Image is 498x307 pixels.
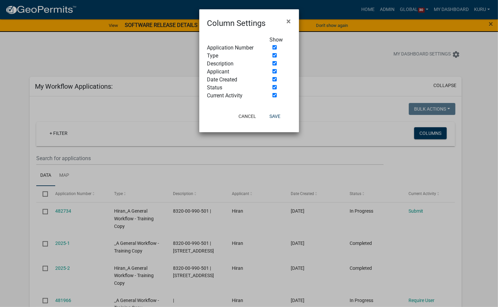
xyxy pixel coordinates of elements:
button: Close [281,12,296,31]
div: Description [202,60,265,68]
div: Date Created [202,76,265,84]
div: Current Activity [202,92,265,100]
button: Save [264,110,286,122]
span: × [287,17,291,26]
div: Status [202,84,265,92]
div: Application Number [202,44,265,52]
div: Show [265,36,296,44]
h4: Column Settings [207,17,266,29]
div: Type [202,52,265,60]
button: Cancel [233,110,261,122]
div: Applicant [202,68,265,76]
